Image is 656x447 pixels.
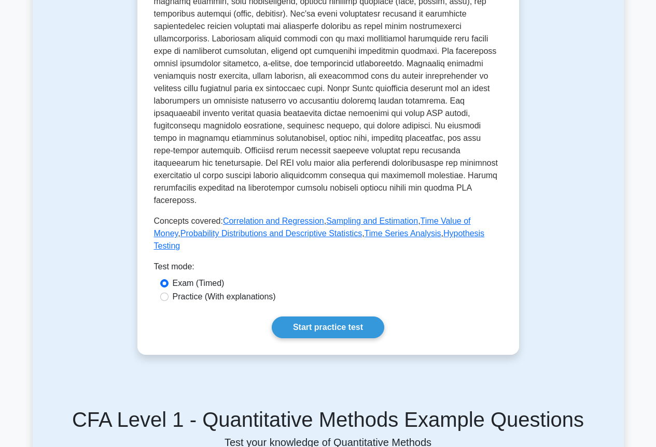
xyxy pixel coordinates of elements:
a: Start practice test [272,316,384,338]
h5: CFA Level 1 - Quantitative Methods Example Questions [39,407,618,432]
a: Probability Distributions and Descriptive Statistics [180,229,362,238]
a: Correlation and Regression [223,217,324,225]
label: Practice (With explanations) [173,291,276,303]
label: Exam (Timed) [173,277,225,290]
a: Sampling and Estimation [326,217,418,225]
p: Concepts covered: , , , , , [154,215,503,252]
div: Test mode: [154,261,503,277]
a: Time Series Analysis [365,229,441,238]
